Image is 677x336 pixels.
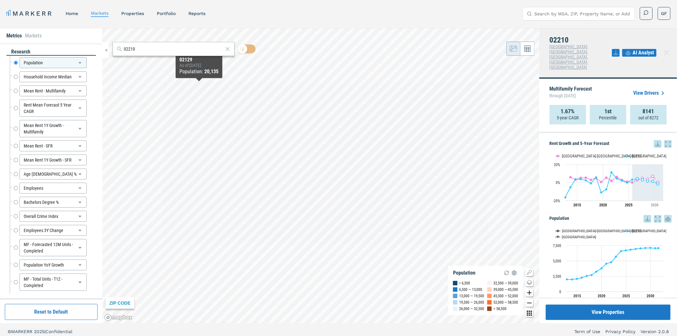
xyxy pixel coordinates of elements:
[20,140,87,151] div: Mean Rent - SFR
[652,175,654,178] path: Wednesday, 29 Aug, 17:00, 6.85. Boston-Cambridge-Newton, MA-NH.
[560,290,562,294] text: 0
[526,279,533,286] button: Change style map button
[550,140,672,148] h5: Rent Growth and 5-Year Forecast
[658,7,671,20] button: GF
[573,294,581,298] text: 2015
[106,297,134,309] div: ZIP CODE
[121,11,144,16] a: properties
[564,196,567,199] path: Wednesday, 29 Aug, 17:00, -16.52. 02210.
[610,261,613,264] path: Tuesday, 14 Dec, 16:00, 4,734. 02210.
[20,85,87,96] div: Mean Rent - Multifamily
[459,286,482,293] div: 6,500 — 13,000
[598,294,606,298] text: 2020
[571,278,574,281] path: Saturday, 14 Dec, 16:00, 1,953. 02210.
[630,248,632,251] path: Sunday, 14 Dec, 16:00, 6,793. 02210.
[622,294,630,298] text: 2025
[636,178,659,185] g: 02210, line 4 of 4 with 5 data points.
[562,235,596,239] text: [GEOGRAPHIC_DATA]
[20,239,87,256] div: MF - Forecasted 12M Units - Completed
[493,286,518,293] div: 39,000 — 45,500
[580,178,582,180] path: Saturday, 29 Aug, 17:00, 3.69. 02210.
[635,248,637,250] path: Monday, 14 Dec, 16:00, 6,915. 02210.
[652,180,654,183] path: Wednesday, 29 Aug, 17:00, 1.22. 02210.
[631,178,634,181] path: Friday, 29 Aug, 17:00, 3.24. 02210.
[595,270,598,273] path: Friday, 14 Dec, 16:00, 3,234. 02210.
[620,250,623,252] path: Thursday, 14 Dec, 16:00, 6,554. 02210.
[511,269,518,277] img: Settings
[8,329,11,334] span: ©
[526,268,533,276] button: Show/Hide Legend Map Button
[647,294,655,298] text: 2030
[651,203,658,207] tspan: 2030
[654,247,657,250] path: Saturday, 14 Dec, 16:00, 7,029. 02210.
[574,203,581,207] tspan: 2015
[535,7,631,20] input: Search by MSA, ZIP, Property Name, or Address
[599,115,617,121] p: Percentile
[643,108,654,115] strong: 8141
[600,191,603,194] path: Thursday, 29 Aug, 17:00, -11.06. 02210.
[640,247,642,250] path: Tuesday, 14 Dec, 16:00, 7,008. 02210.
[157,11,176,16] a: Portfolio
[591,274,593,276] path: Thursday, 14 Dec, 16:00, 2,668. 02210.
[657,183,659,185] path: Thursday, 29 Aug, 17:00, -1.61. 02210.
[649,247,652,249] path: Friday, 14 Dec, 16:00, 7,085. 02210.
[66,11,78,16] a: home
[626,181,629,184] path: Thursday, 29 Aug, 17:00, -0.13. 02210.
[556,180,561,185] text: 0%
[550,223,666,303] svg: Interactive chart
[569,176,572,179] path: Thursday, 29 Aug, 17:00, 5.82. Boston-Cambridge-Newton, MA-NH.
[550,92,592,100] span: through [DATE]
[576,278,578,280] path: Sunday, 14 Dec, 16:00, 2,044. 02210.
[553,199,561,203] text: -20%
[546,305,671,320] button: View Properties
[622,49,657,57] button: AI Analyst
[553,244,562,248] text: 7,500
[569,186,572,188] path: Thursday, 29 Aug, 17:00, -5.37. 02210.
[647,180,649,182] path: Tuesday, 29 Aug, 17:00, 1.64. 02210.
[493,306,506,312] div: > 58,500
[25,32,42,40] li: Markets
[556,228,619,234] button: Show Boston-Cambridge-Newton, MA-NH
[599,203,607,207] tspan: 2020
[644,247,647,249] path: Thursday, 14 Dec, 16:00, 7,067. 02210.
[550,148,672,212] div: Rent Growth and 5-Year Forecast. Highcharts interactive chart.
[179,57,219,76] div: Map Tooltip Content
[550,86,592,100] p: Multifamily Forecast
[550,44,588,70] span: [GEOGRAPHIC_DATA]-[GEOGRAPHIC_DATA]-[GEOGRAPHIC_DATA], [GEOGRAPHIC_DATA]-[GEOGRAPHIC_DATA]
[616,177,618,180] path: Monday, 29 Aug, 17:00, 4.34. 02210.
[575,178,577,180] path: Friday, 29 Aug, 17:00, 3.63. 02210.
[615,255,617,258] path: Wednesday, 14 Dec, 16:00, 5,650. 02210.
[20,225,87,236] div: Employees 3Y Change
[453,270,475,276] div: Population
[606,328,636,335] a: Privacy Policy
[595,176,598,179] path: Wednesday, 29 Aug, 17:00, 5.73. 02210.
[102,28,540,323] canvas: Map
[124,46,223,52] input: Search by MSA or ZIP Code
[179,57,219,63] div: 02129
[636,178,639,180] path: Saturday, 29 Aug, 17:00, 4.16. 02210.
[20,155,87,165] div: Mean Rent 1Y Growth - SFR
[20,260,87,270] div: Population YoY Growth
[625,249,627,252] path: Saturday, 14 Dec, 16:00, 6,674. 02210.
[6,9,53,18] a: MARKERR
[553,274,562,279] text: 2,500
[600,181,603,183] path: Thursday, 29 Aug, 17:00, 0.58. Boston-Cambridge-Newton, MA-NH.
[20,169,87,180] div: Age [DEMOGRAPHIC_DATA] %
[625,203,633,207] tspan: 2025
[20,274,87,291] div: MF - Total Units - T12 - Completed
[188,11,205,16] a: reports
[459,306,484,312] div: 26,000 — 32,500
[575,328,601,335] a: Term of Use
[6,48,96,56] div: research
[493,280,518,286] div: 32,500 — 39,000
[605,176,608,179] path: Saturday, 29 Aug, 17:00, 5.3. Boston-Cambridge-Newton, MA-NH.
[625,228,642,234] button: Show 02210
[657,247,660,250] path: Thursday, 14 Aug, 17:00, 7,045. 02210.
[631,181,634,184] path: Friday, 29 Aug, 17:00, 0. Boston-Cambridge-Newton, MA-NH.
[204,68,219,75] b: 20,135
[20,211,87,222] div: Overall Crime Index
[179,68,219,76] div: Population :
[621,179,624,182] path: Tuesday, 29 Aug, 17:00, 2.09. 02210.
[641,179,644,181] path: Sunday, 29 Aug, 17:00, 3.06. 02210.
